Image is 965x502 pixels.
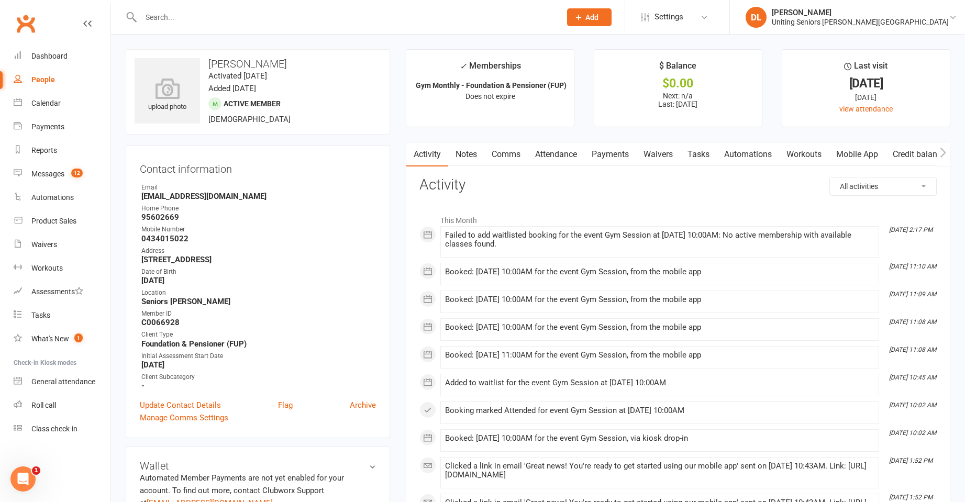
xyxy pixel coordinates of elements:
strong: - [141,381,376,391]
div: Email [141,183,376,193]
div: Class check-in [31,425,77,433]
div: Initial Assessment Start Date [141,351,376,361]
time: Activated [DATE] [208,71,267,81]
i: [DATE] 11:09 AM [889,291,936,298]
a: Roll call [14,394,110,417]
div: $ Balance [659,59,696,78]
a: Mobile App [829,142,885,166]
a: Dashboard [14,44,110,68]
div: Address [141,246,376,256]
a: Workouts [14,256,110,280]
i: [DATE] 10:02 AM [889,401,936,409]
a: Clubworx [13,10,39,37]
span: Settings [655,5,683,29]
a: Messages 12 [14,162,110,186]
strong: [DATE] [141,276,376,285]
strong: 0434015022 [141,234,376,243]
div: Messages [31,170,64,178]
div: DL [746,7,767,28]
div: Date of Birth [141,267,376,277]
div: Waivers [31,240,57,249]
i: [DATE] 1:52 PM [889,457,933,464]
div: General attendance [31,377,95,386]
i: [DATE] 11:10 AM [889,263,936,270]
a: Update Contact Details [140,399,221,411]
div: Dashboard [31,52,68,60]
div: Booked: [DATE] 10:00AM for the event Gym Session, from the mobile app [445,295,874,304]
div: What's New [31,334,69,343]
p: Next: n/a Last: [DATE] [604,92,752,108]
div: Last visit [844,59,888,78]
span: 1 [32,466,40,475]
strong: [STREET_ADDRESS] [141,255,376,264]
div: Tasks [31,311,50,319]
strong: [EMAIL_ADDRESS][DOMAIN_NAME] [141,192,376,201]
a: Manage Comms Settings [140,411,228,424]
a: Activity [406,142,448,166]
div: Automations [31,193,74,202]
strong: Seniors [PERSON_NAME] [141,297,376,306]
div: Home Phone [141,204,376,214]
li: This Month [419,209,937,226]
iframe: Intercom live chat [10,466,36,492]
span: Add [585,13,598,21]
div: Payments [31,122,64,131]
a: Waivers [14,233,110,256]
div: Product Sales [31,217,76,225]
i: [DATE] 11:08 AM [889,346,936,353]
div: Memberships [460,59,521,79]
a: view attendance [839,105,893,113]
div: [DATE] [792,78,940,89]
div: Booked: [DATE] 11:00AM for the event Gym Session, from the mobile app [445,351,874,360]
i: [DATE] 10:02 AM [889,429,936,437]
i: [DATE] 10:45 AM [889,374,936,381]
div: [DATE] [792,92,940,103]
a: People [14,68,110,92]
div: Reports [31,146,57,154]
span: 12 [71,169,83,177]
div: Booked: [DATE] 10:00AM for the event Gym Session, via kiosk drop-in [445,434,874,443]
a: Automations [14,186,110,209]
button: Add [567,8,612,26]
a: Reports [14,139,110,162]
a: Assessments [14,280,110,304]
strong: Foundation & Pensioner (FUP) [141,339,376,349]
h3: [PERSON_NAME] [135,58,381,70]
a: Credit balance [885,142,953,166]
h3: Activity [419,177,937,193]
div: Booking marked Attended for event Gym Session at [DATE] 10:00AM [445,406,874,415]
a: Workouts [779,142,829,166]
a: Waivers [636,142,680,166]
div: Member ID [141,309,376,319]
span: 1 [74,333,83,342]
a: Flag [278,399,293,411]
div: Calendar [31,99,61,107]
a: Payments [14,115,110,139]
a: Class kiosk mode [14,417,110,441]
div: Booked: [DATE] 10:00AM for the event Gym Session, from the mobile app [445,323,874,332]
a: Calendar [14,92,110,115]
span: Does not expire [465,92,515,101]
div: Assessments [31,287,83,296]
div: Clicked a link in email 'Great news! You're ready to get started using our mobile app' sent on [D... [445,462,874,479]
a: Attendance [528,142,584,166]
strong: C0066928 [141,318,376,327]
input: Search... [138,10,553,25]
a: What's New1 [14,327,110,351]
span: Active member [224,99,281,108]
div: People [31,75,55,84]
div: Uniting Seniors [PERSON_NAME][GEOGRAPHIC_DATA] [772,17,949,27]
h3: Wallet [140,460,376,472]
div: Added to waitlist for the event Gym Session at [DATE] 10:00AM [445,378,874,387]
span: [DEMOGRAPHIC_DATA] [208,115,291,124]
strong: 95602669 [141,213,376,222]
div: Client Subcategory [141,372,376,382]
strong: [DATE] [141,360,376,370]
div: Workouts [31,264,63,272]
div: Mobile Number [141,225,376,235]
a: Tasks [14,304,110,327]
a: Comms [484,142,528,166]
div: upload photo [135,78,200,113]
i: [DATE] 11:08 AM [889,318,936,326]
a: Archive [350,399,376,411]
